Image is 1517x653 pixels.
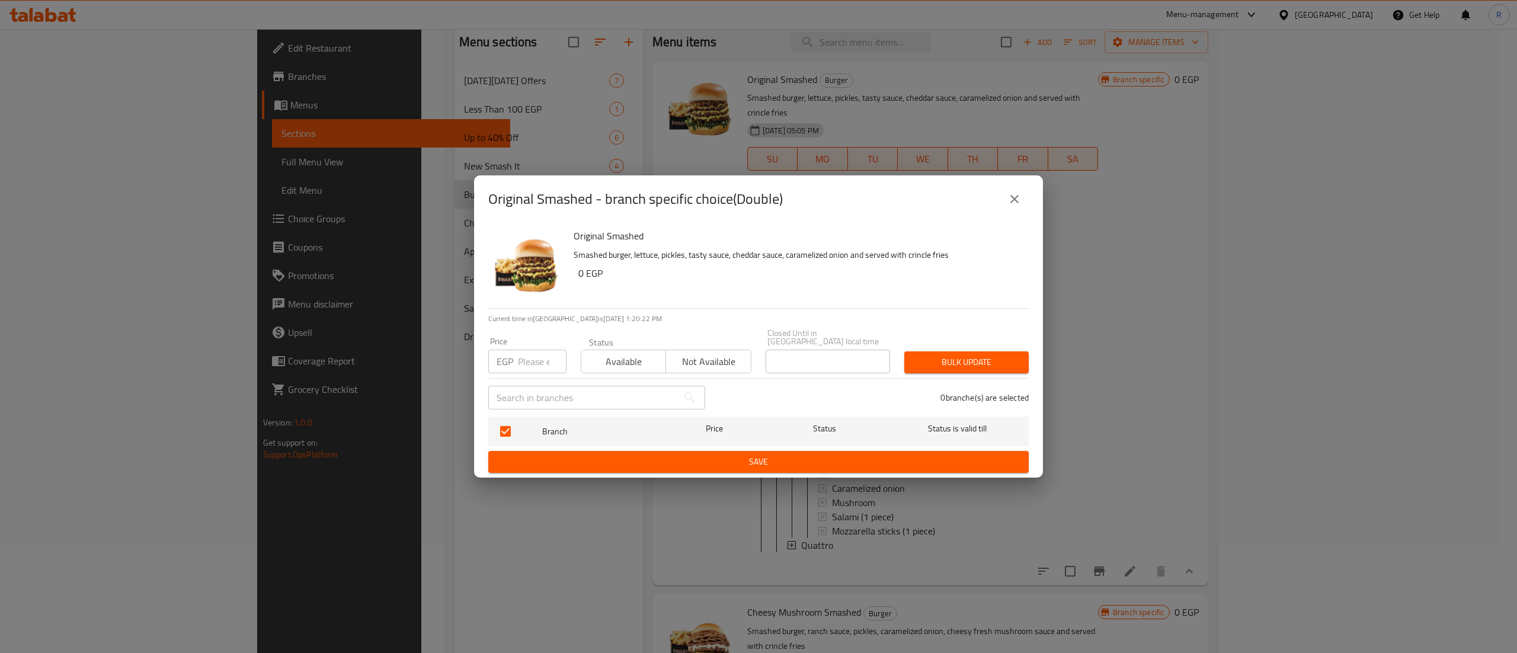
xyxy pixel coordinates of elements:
img: Original Smashed [488,228,564,303]
span: Branch [542,424,665,439]
span: Available [586,353,661,370]
p: EGP [497,354,513,369]
span: Save [498,454,1019,469]
span: Status [763,421,886,436]
button: Bulk update [904,351,1029,373]
h2: Original Smashed - branch specific choice(Double) [488,190,783,209]
button: Not available [665,350,751,373]
p: 0 branche(s) are selected [940,392,1029,404]
h6: Original Smashed [574,228,1019,244]
span: Bulk update [914,355,1019,370]
span: Status is valid till [896,421,1019,436]
input: Search in branches [488,386,678,409]
p: Current time in [GEOGRAPHIC_DATA] is [DATE] 1:20:22 PM [488,313,1029,324]
span: Not available [671,353,746,370]
p: Smashed burger, lettuce, pickles, tasty sauce, cheddar sauce, caramelized onion and served with c... [574,248,1019,263]
input: Please enter price [518,350,567,373]
span: Price [675,421,754,436]
button: Available [581,350,666,373]
h6: 0 EGP [578,265,1019,281]
button: close [1000,185,1029,213]
button: Save [488,451,1029,473]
